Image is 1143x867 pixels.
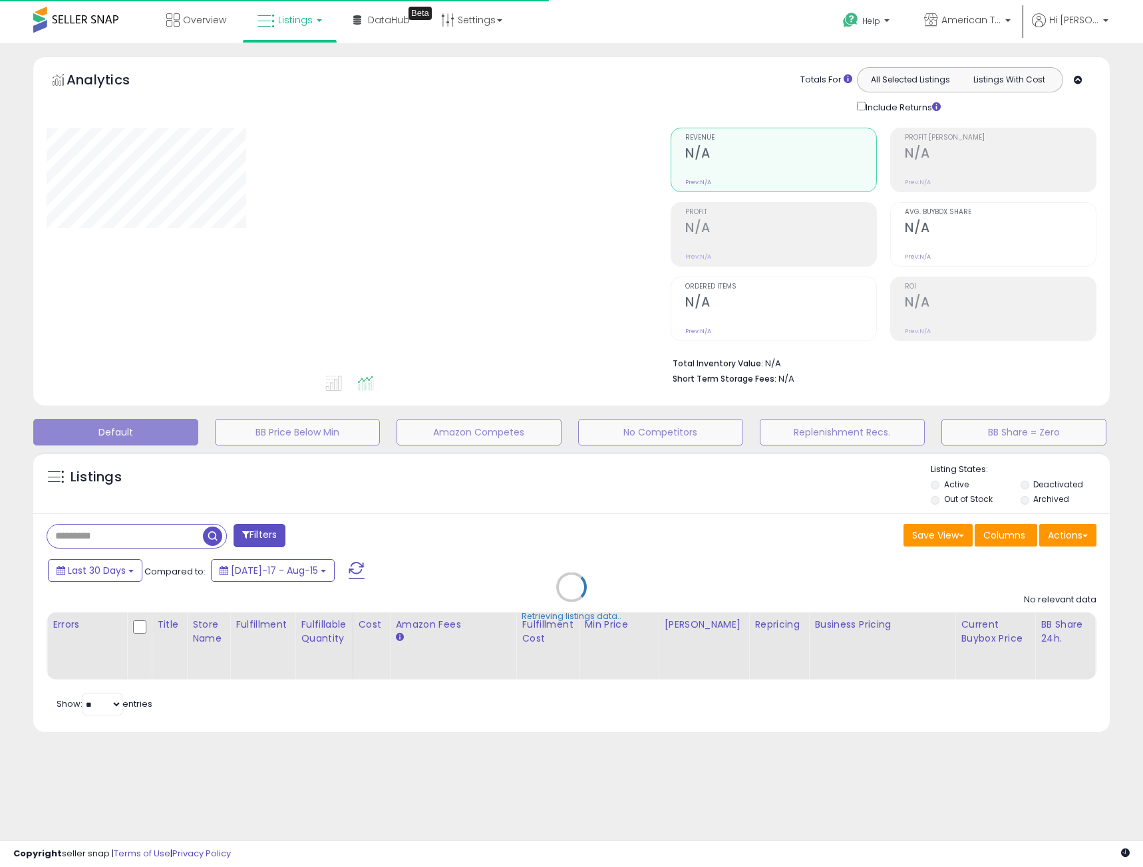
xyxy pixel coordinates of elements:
[1032,13,1108,43] a: Hi [PERSON_NAME]
[685,220,876,238] h2: N/A
[685,253,711,261] small: Prev: N/A
[685,178,711,186] small: Prev: N/A
[685,146,876,164] h2: N/A
[832,2,903,43] a: Help
[1049,13,1099,27] span: Hi [PERSON_NAME]
[862,15,880,27] span: Help
[673,373,776,384] b: Short Term Storage Fees:
[842,12,859,29] i: Get Help
[368,13,410,27] span: DataHub
[522,610,621,622] div: Retrieving listings data..
[578,419,743,445] button: No Competitors
[685,283,876,291] span: Ordered Items
[278,13,313,27] span: Listings
[673,354,1086,370] li: N/A
[685,327,711,335] small: Prev: N/A
[905,253,931,261] small: Prev: N/A
[905,134,1096,142] span: Profit [PERSON_NAME]
[685,209,876,216] span: Profit
[67,70,156,92] h5: Analytics
[847,99,957,114] div: Include Returns
[861,71,960,88] button: All Selected Listings
[959,71,1059,88] button: Listings With Cost
[33,419,198,445] button: Default
[778,372,794,385] span: N/A
[408,7,432,20] div: Tooltip anchor
[183,13,226,27] span: Overview
[905,178,931,186] small: Prev: N/A
[941,13,1001,27] span: American Telecom Headquarters
[800,74,852,86] div: Totals For
[905,146,1096,164] h2: N/A
[673,358,763,369] b: Total Inventory Value:
[685,134,876,142] span: Revenue
[905,209,1096,216] span: Avg. Buybox Share
[685,295,876,312] h2: N/A
[905,295,1096,312] h2: N/A
[905,283,1096,291] span: ROI
[905,220,1096,238] h2: N/A
[215,419,380,445] button: BB Price Below Min
[941,419,1106,445] button: BB Share = Zero
[905,327,931,335] small: Prev: N/A
[760,419,925,445] button: Replenishment Recs.
[397,419,562,445] button: Amazon Competes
